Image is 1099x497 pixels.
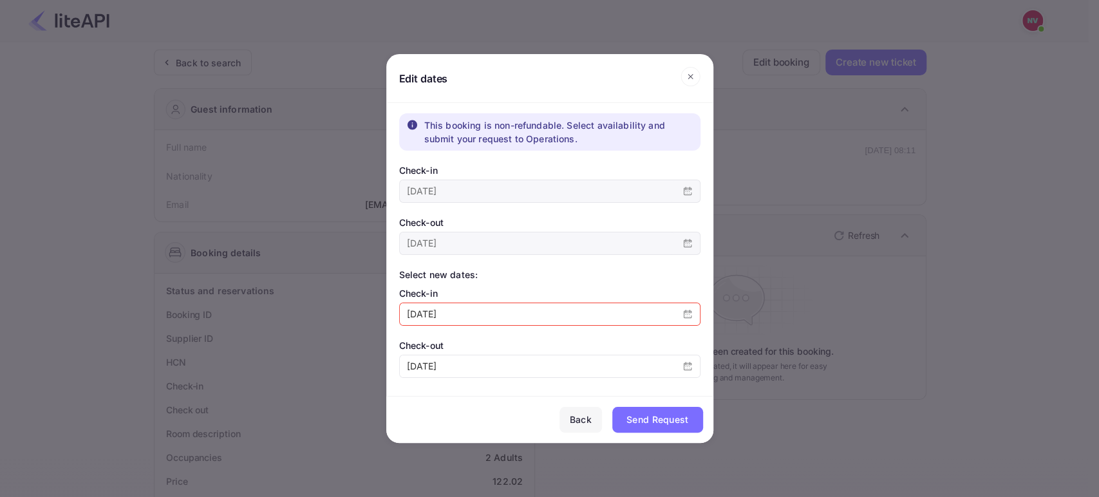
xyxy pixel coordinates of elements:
div: Check-out [399,339,700,352]
button: Back [559,407,602,433]
div: Check-out [399,216,700,229]
div: Edit dates [399,72,448,85]
div: Send Request [626,412,689,427]
div: Check-in [399,164,700,177]
input: yyyy-MM-dd [400,355,675,377]
svg: calender simple [683,362,692,371]
input: yyyy-MM-dd [400,303,675,325]
div: Check-in [399,286,700,300]
svg: calender simple [683,310,692,319]
div: Back [570,412,592,427]
div: This booking is non-refundable. Select availability and submit your request to Operations. [424,118,689,145]
button: Send Request [612,407,703,433]
div: Select new dates: [399,268,700,281]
